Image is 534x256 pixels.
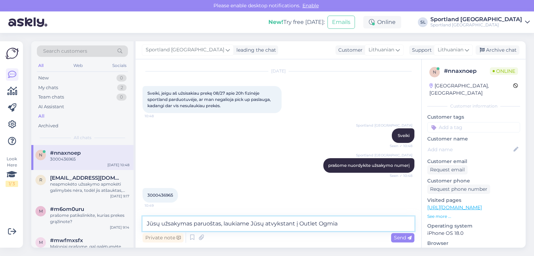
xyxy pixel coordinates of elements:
[107,162,129,168] div: [DATE] 10:48
[386,173,412,178] span: Seen ✓ 10:48
[363,16,401,28] div: Online
[430,17,530,28] a: Sportland [GEOGRAPHIC_DATA]Sportland [GEOGRAPHIC_DATA]
[268,19,283,25] b: New!
[234,46,276,54] div: leading the chat
[418,17,428,27] div: SL
[268,18,325,26] div: Try free [DATE]:
[110,194,129,199] div: [DATE] 9:17
[386,143,412,148] span: Seen ✓ 10:48
[427,113,520,121] p: Customer tags
[38,84,58,91] div: My chats
[39,240,43,245] span: m
[398,133,410,138] span: Sveiki
[116,75,127,82] div: 0
[43,48,87,55] span: Search customers
[427,240,520,247] p: Browser
[72,61,84,70] div: Web
[50,156,129,162] div: 3000436965
[117,84,127,91] div: 2
[427,204,482,211] a: [URL][DOMAIN_NAME]
[39,177,42,182] span: r
[356,153,412,158] span: Sportland [GEOGRAPHIC_DATA]
[427,222,520,230] p: Operating system
[110,225,129,230] div: [DATE] 9:14
[50,175,122,181] span: ritasimk@gmail.com
[143,233,184,242] div: Private note
[430,22,522,28] div: Sportland [GEOGRAPHIC_DATA]
[427,177,520,185] p: Customer phone
[335,46,363,54] div: Customer
[427,158,520,165] p: Customer email
[430,17,522,22] div: Sportland [GEOGRAPHIC_DATA]
[438,46,463,54] span: Lithuanian
[74,135,91,141] span: All chats
[50,237,83,244] span: #mwfmxsfx
[327,16,355,29] button: Emails
[147,193,173,198] span: 3000436965
[444,67,490,75] div: # nnaxnoep
[143,216,414,231] textarea: Jūsų užsakymas paruoštas, laukiame Jūsų atvykstant į Outlet Ogmia
[427,197,520,204] p: Visited pages
[50,181,129,194] div: neapmokėto užsakymo apmokėti galimybės nėra, todėl jis atšauktas, galite atlikti naują užsakymą
[147,91,272,108] span: Sveiki, jeigu aš užsisakiau prekę 08/27 apie 20h fizinėje sportland parduotuvėje, ar man negalioj...
[145,203,171,208] span: 10:49
[146,46,224,54] span: Sportland [GEOGRAPHIC_DATA]
[328,163,410,168] span: prašome nuordykite užsakymo numerį
[427,185,490,194] div: Request phone number
[39,208,43,214] span: m
[490,67,518,75] span: Online
[38,94,64,101] div: Team chats
[427,165,468,174] div: Request email
[38,75,49,82] div: New
[38,113,44,120] div: All
[6,156,18,187] div: Look Here
[50,150,81,156] span: #nnaxnoep
[50,206,84,212] span: #m6om0uru
[369,46,394,54] span: Lithuanian
[427,135,520,143] p: Customer name
[300,2,321,9] span: Enable
[427,122,520,133] input: Add a tag
[111,61,128,70] div: Socials
[116,94,127,101] div: 0
[6,181,18,187] div: 1 / 3
[476,45,519,55] div: Archive chat
[409,46,432,54] div: Support
[38,103,64,110] div: AI Assistant
[394,234,412,241] span: Send
[427,230,520,237] p: iPhone OS 18.0
[427,247,520,254] p: Safari 18.0
[37,61,45,70] div: All
[50,212,129,225] div: prašome patikslinkite, kurias prekes grąžinote?
[429,82,513,97] div: [GEOGRAPHIC_DATA], [GEOGRAPHIC_DATA]
[145,113,171,119] span: 10:48
[39,152,42,157] span: n
[433,69,436,75] span: n
[38,122,58,129] div: Archived
[6,47,19,60] img: Askly Logo
[50,244,129,256] div: Maloniai prašome, gal galėtumėte patikslinti kurioje fizinėje Sportland parduotuvėje apsipirkinėj...
[428,146,512,153] input: Add name
[143,68,414,74] div: [DATE]
[356,123,412,128] span: Sportland [GEOGRAPHIC_DATA]
[427,213,520,220] p: See more ...
[427,103,520,109] div: Customer information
